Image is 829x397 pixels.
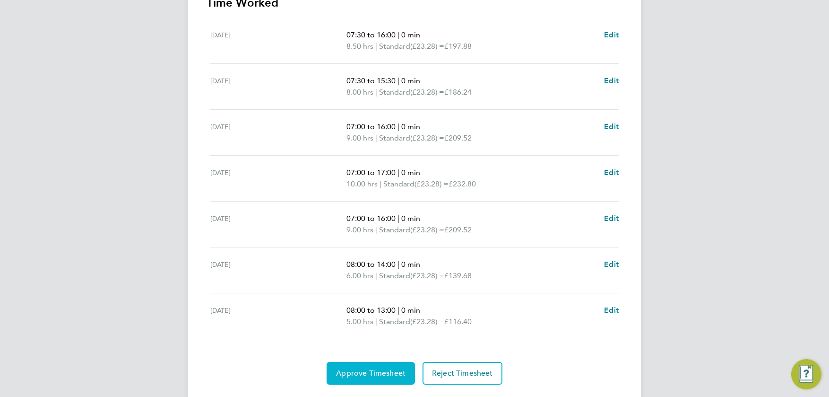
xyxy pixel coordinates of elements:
[375,88,377,97] span: |
[375,133,377,142] span: |
[379,316,410,327] span: Standard
[336,369,406,378] span: Approve Timesheet
[397,260,399,269] span: |
[375,42,377,51] span: |
[410,317,444,326] span: (£23.28) =
[346,122,396,131] span: 07:00 to 16:00
[379,87,410,98] span: Standard
[401,306,420,315] span: 0 min
[604,213,619,224] a: Edit
[346,76,396,85] span: 07:30 to 15:30
[604,259,619,270] a: Edit
[401,214,420,223] span: 0 min
[401,30,420,39] span: 0 min
[379,270,410,282] span: Standard
[604,168,619,177] span: Edit
[346,306,396,315] span: 08:00 to 13:00
[397,30,399,39] span: |
[604,260,619,269] span: Edit
[444,133,472,142] span: £209.52
[210,121,346,144] div: [DATE]
[375,271,377,280] span: |
[346,88,373,97] span: 8.00 hrs
[444,271,472,280] span: £139.68
[444,88,472,97] span: £186.24
[444,225,472,234] span: £209.52
[401,76,420,85] span: 0 min
[379,41,410,52] span: Standard
[604,75,619,87] a: Edit
[346,260,396,269] span: 08:00 to 14:00
[346,214,396,223] span: 07:00 to 16:00
[410,42,444,51] span: (£23.28) =
[327,362,415,385] button: Approve Timesheet
[423,362,502,385] button: Reject Timesheet
[380,179,381,188] span: |
[604,76,619,85] span: Edit
[444,317,472,326] span: £116.40
[397,306,399,315] span: |
[397,122,399,131] span: |
[346,168,396,177] span: 07:00 to 17:00
[604,121,619,132] a: Edit
[210,29,346,52] div: [DATE]
[444,42,472,51] span: £197.88
[346,42,373,51] span: 8.50 hrs
[410,88,444,97] span: (£23.28) =
[604,306,619,315] span: Edit
[210,213,346,236] div: [DATE]
[379,132,410,144] span: Standard
[346,179,378,188] span: 10.00 hrs
[375,225,377,234] span: |
[410,133,444,142] span: (£23.28) =
[346,271,373,280] span: 6.00 hrs
[414,179,449,188] span: (£23.28) =
[604,214,619,223] span: Edit
[346,317,373,326] span: 5.00 hrs
[346,30,396,39] span: 07:30 to 16:00
[401,260,420,269] span: 0 min
[210,305,346,327] div: [DATE]
[401,122,420,131] span: 0 min
[449,179,476,188] span: £232.80
[410,225,444,234] span: (£23.28) =
[604,30,619,39] span: Edit
[346,133,373,142] span: 9.00 hrs
[432,369,493,378] span: Reject Timesheet
[401,168,420,177] span: 0 min
[383,178,414,190] span: Standard
[397,76,399,85] span: |
[379,224,410,236] span: Standard
[604,122,619,131] span: Edit
[210,75,346,98] div: [DATE]
[604,167,619,178] a: Edit
[397,214,399,223] span: |
[410,271,444,280] span: (£23.28) =
[210,167,346,190] div: [DATE]
[604,305,619,316] a: Edit
[604,29,619,41] a: Edit
[791,359,821,389] button: Engage Resource Center
[346,225,373,234] span: 9.00 hrs
[210,259,346,282] div: [DATE]
[375,317,377,326] span: |
[397,168,399,177] span: |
